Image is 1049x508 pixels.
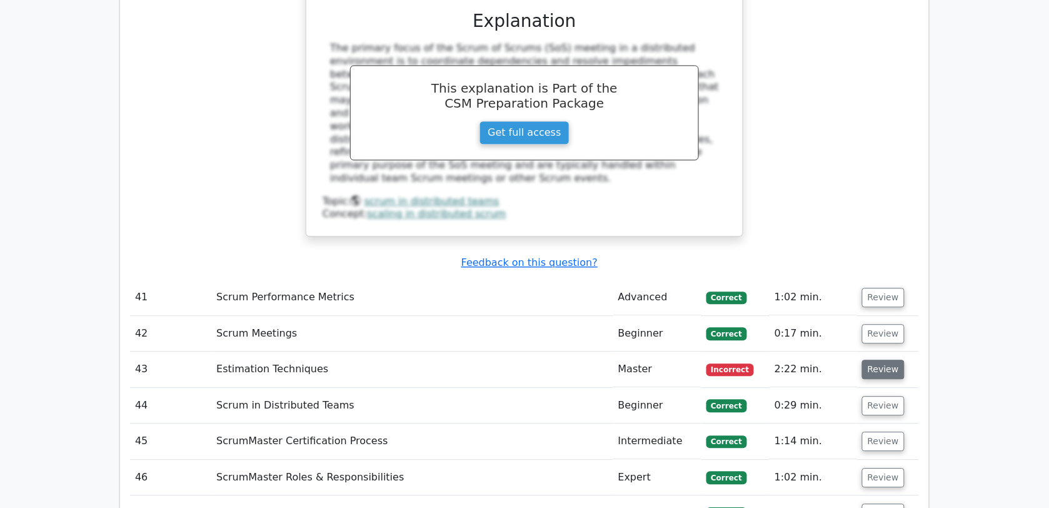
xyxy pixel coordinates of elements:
td: 46 [130,460,211,495]
td: 1:02 min. [770,460,857,495]
h3: Explanation [330,11,719,32]
td: Scrum in Distributed Teams [211,388,613,424]
td: Advanced [613,280,701,315]
button: Review [862,432,905,451]
td: Intermediate [613,424,701,459]
td: 0:17 min. [770,316,857,352]
div: The primary focus of the Scrum of Scrums (SoS) meeting in a distributed environment is to coordin... [330,42,719,185]
td: 44 [130,388,211,424]
button: Review [862,288,905,307]
td: Scrum Performance Metrics [211,280,613,315]
td: Beginner [613,316,701,352]
div: Concept: [323,208,726,221]
td: 43 [130,352,211,387]
a: scaling in distributed scrum [368,208,506,220]
td: Scrum Meetings [211,316,613,352]
button: Review [862,324,905,343]
span: Correct [706,327,747,340]
td: Master [613,352,701,387]
a: scrum in distributed teams [364,195,499,207]
td: Expert [613,460,701,495]
span: Correct [706,399,747,412]
td: ScrumMaster Roles & Responsibilities [211,460,613,495]
td: ScrumMaster Certification Process [211,424,613,459]
td: 1:02 min. [770,280,857,315]
span: Correct [706,471,747,484]
td: 42 [130,316,211,352]
td: Estimation Techniques [211,352,613,387]
td: 0:29 min. [770,388,857,424]
span: Correct [706,435,747,448]
div: Topic: [323,195,726,208]
td: 41 [130,280,211,315]
td: 45 [130,424,211,459]
td: 1:14 min. [770,424,857,459]
span: Correct [706,292,747,304]
td: Beginner [613,388,701,424]
button: Review [862,360,905,379]
span: Incorrect [706,363,755,376]
a: Feedback on this question? [461,257,598,268]
td: 2:22 min. [770,352,857,387]
a: Get full access [479,121,569,145]
button: Review [862,468,905,487]
button: Review [862,396,905,415]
